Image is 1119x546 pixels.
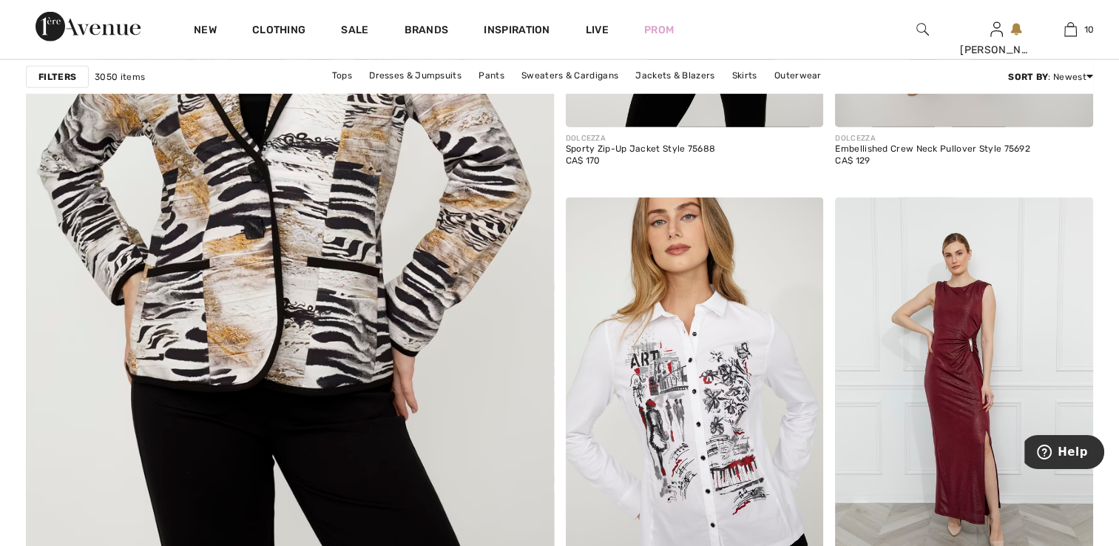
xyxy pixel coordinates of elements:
a: Dresses & Jumpsuits [362,65,469,84]
span: 3050 items [95,70,145,83]
img: My Bag [1064,21,1077,38]
img: 1ère Avenue [36,12,141,41]
span: CA$ 129 [835,155,870,166]
div: : Newest [1008,70,1093,83]
a: Clothing [252,24,305,39]
a: New [194,24,217,39]
a: Pants [471,65,512,84]
strong: Filters [38,70,76,83]
img: search the website [916,21,929,38]
a: Brands [405,24,449,39]
a: Sweaters & Cardigans [514,65,626,84]
div: DOLCEZZA [566,133,716,144]
strong: Sort By [1008,71,1048,81]
div: [PERSON_NAME] [960,42,1032,58]
a: Tops [325,65,359,84]
div: DOLCEZZA [835,133,1030,144]
a: Outerwear [767,65,829,84]
a: Prom [644,22,674,38]
iframe: Opens a widget where you can find more information [1024,435,1104,472]
a: Skirts [725,65,765,84]
span: Inspiration [484,24,550,39]
div: Sporty Zip-Up Jacket Style 75688 [566,144,716,155]
a: Jackets & Blazers [628,65,722,84]
a: Live [586,22,609,38]
img: My Info [990,21,1003,38]
span: CA$ 170 [566,155,601,166]
span: 10 [1084,23,1095,36]
div: Embellished Crew Neck Pullover Style 75692 [835,144,1030,155]
a: Sign In [990,22,1003,36]
a: Sale [341,24,368,39]
a: 10 [1034,21,1106,38]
